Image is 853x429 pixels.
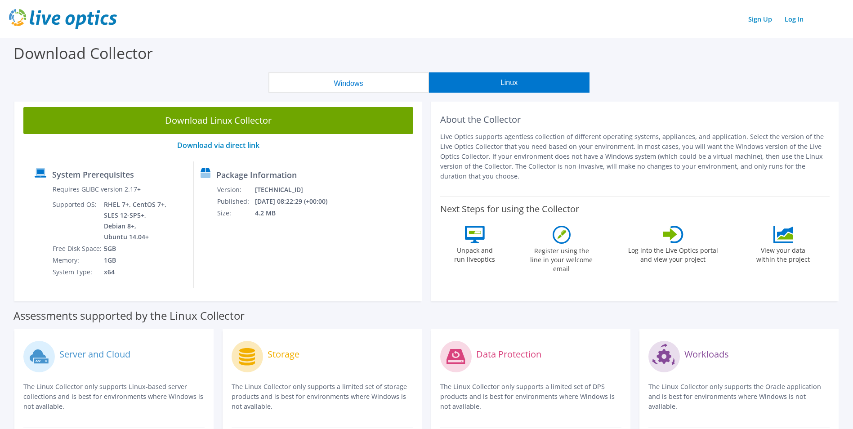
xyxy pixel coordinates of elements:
[255,196,339,207] td: [DATE] 08:22:29 (+00:00)
[648,382,830,411] p: The Linux Collector only supports the Oracle application and is best for environments where Windo...
[59,350,130,359] label: Server and Cloud
[780,13,808,26] a: Log In
[103,266,168,278] td: x64
[9,9,117,29] img: live_optics_svg.svg
[628,243,719,264] label: Log into the Live Optics portal and view your project
[440,114,830,125] h2: About the Collector
[52,255,103,266] td: Memory:
[216,170,297,179] label: Package Information
[23,107,413,134] a: Download Linux Collector
[177,140,259,150] a: Download via direct link
[440,132,830,181] p: Live Optics supports agentless collection of different operating systems, appliances, and applica...
[268,72,429,93] button: Windows
[255,207,339,219] td: 4.2 MB
[429,72,590,93] button: Linux
[53,185,141,194] label: Requires GLIBC version 2.17+
[103,199,168,243] td: RHEL 7+, CentOS 7+, SLES 12-SP5+, Debian 8+, Ubuntu 14.04+
[217,196,255,207] td: Published:
[476,350,541,359] label: Data Protection
[103,255,168,266] td: 1GB
[13,311,245,320] label: Assessments supported by the Linux Collector
[440,204,579,214] label: Next Steps for using the Collector
[268,350,299,359] label: Storage
[232,382,413,411] p: The Linux Collector only supports a limited set of storage products and is best for environments ...
[217,184,255,196] td: Version:
[217,207,255,219] td: Size:
[744,13,777,26] a: Sign Up
[52,266,103,278] td: System Type:
[52,199,103,243] td: Supported OS:
[528,244,595,273] label: Register using the line in your welcome email
[751,243,816,264] label: View your data within the project
[23,382,205,411] p: The Linux Collector only supports Linux-based server collections and is best for environments whe...
[52,170,134,179] label: System Prerequisites
[103,243,168,255] td: 5GB
[440,382,621,411] p: The Linux Collector only supports a limited set of DPS products and is best for environments wher...
[13,43,153,63] label: Download Collector
[52,243,103,255] td: Free Disk Space:
[454,243,496,264] label: Unpack and run liveoptics
[255,184,339,196] td: [TECHNICAL_ID]
[684,350,729,359] label: Workloads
